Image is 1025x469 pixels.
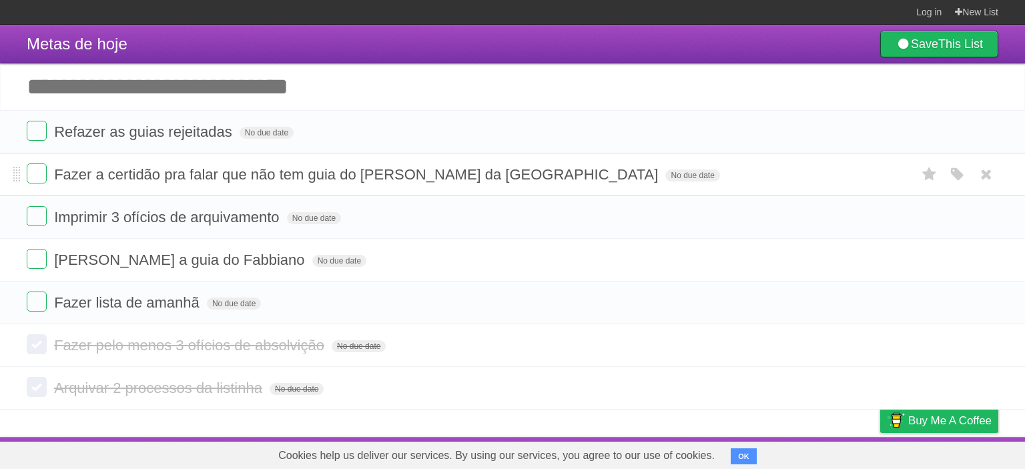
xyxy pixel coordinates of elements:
[27,249,47,269] label: Done
[54,166,661,183] span: Fazer a certidão pra falar que não tem guia do [PERSON_NAME] da [GEOGRAPHIC_DATA]
[270,383,324,395] span: No due date
[265,442,728,469] span: Cookies help us deliver our services. By using our services, you agree to our use of cookies.
[54,337,328,354] span: Fazer pelo menos 3 ofícios de absolvição
[27,334,47,354] label: Done
[27,163,47,183] label: Done
[908,409,992,432] span: Buy me a coffee
[914,440,998,466] a: Suggest a feature
[332,340,386,352] span: No due date
[54,380,266,396] span: Arquivar 2 processos da listinha
[27,35,127,53] span: Metas de hoje
[54,294,203,311] span: Fazer lista de amanhã
[207,298,261,310] span: No due date
[665,169,719,181] span: No due date
[27,121,47,141] label: Done
[817,440,847,466] a: Terms
[880,31,998,57] a: SaveThis List
[54,123,236,140] span: Refazer as guias rejeitadas
[887,409,905,432] img: Buy me a coffee
[54,252,308,268] span: [PERSON_NAME] a guia do Fabbiano
[287,212,341,224] span: No due date
[27,206,47,226] label: Done
[27,377,47,397] label: Done
[731,448,757,464] button: OK
[703,440,731,466] a: About
[747,440,801,466] a: Developers
[312,255,366,267] span: No due date
[27,292,47,312] label: Done
[863,440,898,466] a: Privacy
[917,163,942,185] label: Star task
[880,408,998,433] a: Buy me a coffee
[240,127,294,139] span: No due date
[938,37,983,51] b: This List
[54,209,282,225] span: Imprimir 3 ofícios de arquivamento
